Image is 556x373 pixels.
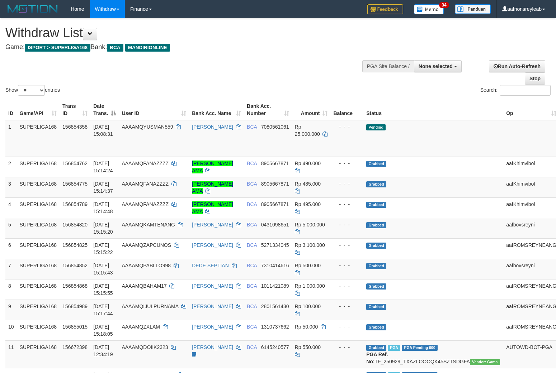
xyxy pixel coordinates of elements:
[122,161,169,166] span: AAAAMQFANAZZZZ
[122,124,173,130] span: AAAAMQYUSMAN559
[5,340,17,368] td: 11
[192,324,233,330] a: [PERSON_NAME]
[5,320,17,340] td: 10
[17,100,60,120] th: Game/API: activate to sort column ascending
[333,282,361,290] div: - - -
[62,124,88,130] span: 156854358
[402,345,438,351] span: PGA Pending
[17,157,60,177] td: SUPERLIGA168
[17,238,60,259] td: SUPERLIGA168
[366,181,386,187] span: Grabbed
[247,242,257,248] span: BCA
[192,263,229,268] a: DEDE SEPTIAN
[17,218,60,238] td: SUPERLIGA168
[119,100,189,120] th: User ID: activate to sort column ascending
[295,283,325,289] span: Rp 1.000.000
[455,4,491,14] img: panduan.png
[247,263,257,268] span: BCA
[247,201,257,207] span: BCA
[366,324,386,330] span: Grabbed
[93,303,113,316] span: [DATE] 15:17:44
[247,181,257,187] span: BCA
[295,344,321,350] span: Rp 550.000
[333,123,361,130] div: - - -
[192,124,233,130] a: [PERSON_NAME]
[247,344,257,350] span: BCA
[93,161,113,173] span: [DATE] 15:14:24
[192,201,233,214] a: [PERSON_NAME] AMA
[122,201,169,207] span: AAAAMQFANAZZZZ
[122,324,160,330] span: AAAAMQZXLAM
[62,242,88,248] span: 156854825
[366,345,386,351] span: Grabbed
[93,344,113,357] span: [DATE] 12:34:19
[122,222,175,228] span: AAAAMQKAMTENANG
[261,161,289,166] span: Copy 8905667871 to clipboard
[333,180,361,187] div: - - -
[122,344,168,350] span: AAAAMQDOIIK2323
[5,259,17,279] td: 7
[261,242,289,248] span: Copy 5271334045 to clipboard
[17,300,60,320] td: SUPERLIGA168
[17,320,60,340] td: SUPERLIGA168
[366,243,386,249] span: Grabbed
[107,44,123,52] span: BCA
[366,352,388,364] b: PGA Ref. No:
[90,100,119,120] th: Date Trans.: activate to sort column descending
[62,324,88,330] span: 156855015
[189,100,244,120] th: Bank Acc. Name: activate to sort column ascending
[295,324,318,330] span: Rp 50.000
[62,161,88,166] span: 156854762
[62,344,88,350] span: 156672398
[93,283,113,296] span: [DATE] 15:15:55
[5,300,17,320] td: 9
[247,283,257,289] span: BCA
[363,100,503,120] th: Status
[5,279,17,300] td: 8
[93,201,113,214] span: [DATE] 15:14:48
[247,324,257,330] span: BCA
[333,160,361,167] div: - - -
[295,222,325,228] span: Rp 5.000.000
[244,100,292,120] th: Bank Acc. Number: activate to sort column ascending
[261,324,289,330] span: Copy 1310737662 to clipboard
[261,344,289,350] span: Copy 6145240577 to clipboard
[295,181,321,187] span: Rp 485.000
[17,197,60,218] td: SUPERLIGA168
[62,222,88,228] span: 156854820
[333,221,361,228] div: - - -
[333,201,361,208] div: - - -
[125,44,170,52] span: MANDIRIONLINE
[333,344,361,351] div: - - -
[62,263,88,268] span: 156854852
[247,303,257,309] span: BCA
[295,263,321,268] span: Rp 500.000
[192,181,233,194] a: [PERSON_NAME] AMA
[261,283,289,289] span: Copy 1011421089 to clipboard
[261,303,289,309] span: Copy 2801561430 to clipboard
[261,201,289,207] span: Copy 8905667871 to clipboard
[525,72,545,85] a: Stop
[295,161,321,166] span: Rp 490.000
[261,263,289,268] span: Copy 7310414616 to clipboard
[17,120,60,157] td: SUPERLIGA168
[366,283,386,290] span: Grabbed
[122,283,166,289] span: AAAAMQBAHAM17
[17,177,60,197] td: SUPERLIGA168
[93,181,113,194] span: [DATE] 15:14:37
[367,4,403,14] img: Feedback.jpg
[5,157,17,177] td: 2
[17,340,60,368] td: SUPERLIGA168
[414,4,444,14] img: Button%20Memo.svg
[17,259,60,279] td: SUPERLIGA168
[470,359,500,365] span: Vendor URL: https://trx31.1velocity.biz
[5,44,363,51] h4: Game: Bank:
[366,124,386,130] span: Pending
[17,279,60,300] td: SUPERLIGA168
[62,201,88,207] span: 156854789
[330,100,363,120] th: Balance
[295,303,321,309] span: Rp 100.000
[122,303,178,309] span: AAAAMQIJULPURNAMA
[5,100,17,120] th: ID
[25,44,90,52] span: ISPORT > SUPERLIGA168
